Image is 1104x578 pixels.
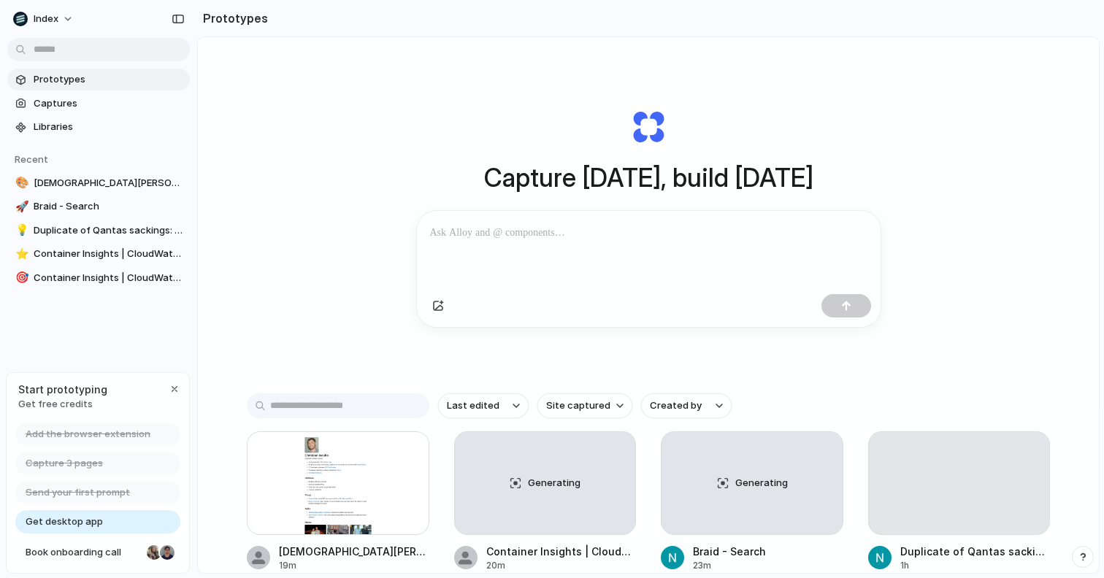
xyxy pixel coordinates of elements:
[34,72,184,87] span: Prototypes
[7,172,190,194] a: 🎨[DEMOGRAPHIC_DATA][PERSON_NAME]
[15,153,48,165] span: Recent
[15,246,26,263] div: ⭐
[7,220,190,242] a: 💡Duplicate of Qantas sackings: Federal Court hits airline with $90m penalty for 1800 illegal sack...
[13,199,28,214] button: 🚀
[247,431,429,572] a: Christian Iacullo[DEMOGRAPHIC_DATA][PERSON_NAME]19m
[7,243,190,265] a: ⭐Container Insights | CloudWatch | us-west-2
[484,158,813,197] h1: Capture [DATE], build [DATE]
[279,559,429,572] div: 19m
[900,559,1051,572] div: 1h
[15,510,180,533] a: Get desktop app
[34,199,184,214] span: Braid - Search
[13,271,28,285] button: 🎯
[15,541,180,564] a: Book onboarding call
[26,456,103,471] span: Capture 3 pages
[7,7,81,31] button: Index
[13,223,28,238] button: 💡
[15,269,26,286] div: 🎯
[34,271,184,285] span: Container Insights | CloudWatch | us-west-2
[279,544,429,559] div: [DEMOGRAPHIC_DATA][PERSON_NAME]
[26,545,141,560] span: Book onboarding call
[735,476,788,490] span: Generating
[15,174,26,191] div: 🎨
[900,544,1051,559] div: Duplicate of Qantas sackings: Federal Court hits airline with $90m penalty for 1800 illegal sacki...
[15,199,26,215] div: 🚀
[34,247,184,261] span: Container Insights | CloudWatch | us-west-2
[454,431,637,572] a: GeneratingContainer Insights | CloudWatch | us-west-220m
[537,393,632,418] button: Site captured
[7,93,190,115] a: Captures
[145,544,163,561] div: Nicole Kubica
[693,559,766,572] div: 23m
[34,120,184,134] span: Libraries
[447,398,499,413] span: Last edited
[13,247,28,261] button: ⭐
[7,267,190,289] a: 🎯Container Insights | CloudWatch | us-west-2
[868,431,1051,572] a: Duplicate of Qantas sackings: Federal Court hits airline with $90m penalty for 1800 illegal sacki...
[7,69,190,90] a: Prototypes
[438,393,529,418] button: Last edited
[26,427,150,442] span: Add the browser extension
[650,398,702,413] span: Created by
[26,485,130,500] span: Send your first prompt
[486,544,637,559] div: Container Insights | CloudWatch | us-west-2
[34,96,184,111] span: Captures
[18,382,107,397] span: Start prototyping
[528,476,580,490] span: Generating
[18,397,107,412] span: Get free credits
[34,176,184,190] span: [DEMOGRAPHIC_DATA][PERSON_NAME]
[693,544,766,559] div: Braid - Search
[26,515,103,529] span: Get desktop app
[34,12,58,26] span: Index
[661,431,843,572] a: GeneratingBraid - Search23m
[34,223,184,238] span: Duplicate of Qantas sackings: Federal Court hits airline with $90m penalty for 1800 illegal sacki...
[7,116,190,138] a: Libraries
[641,393,732,418] button: Created by
[486,559,637,572] div: 20m
[13,176,28,190] button: 🎨
[15,222,26,239] div: 💡
[546,398,610,413] span: Site captured
[197,9,268,27] h2: Prototypes
[158,544,176,561] div: Christian Iacullo
[7,196,190,217] a: 🚀Braid - Search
